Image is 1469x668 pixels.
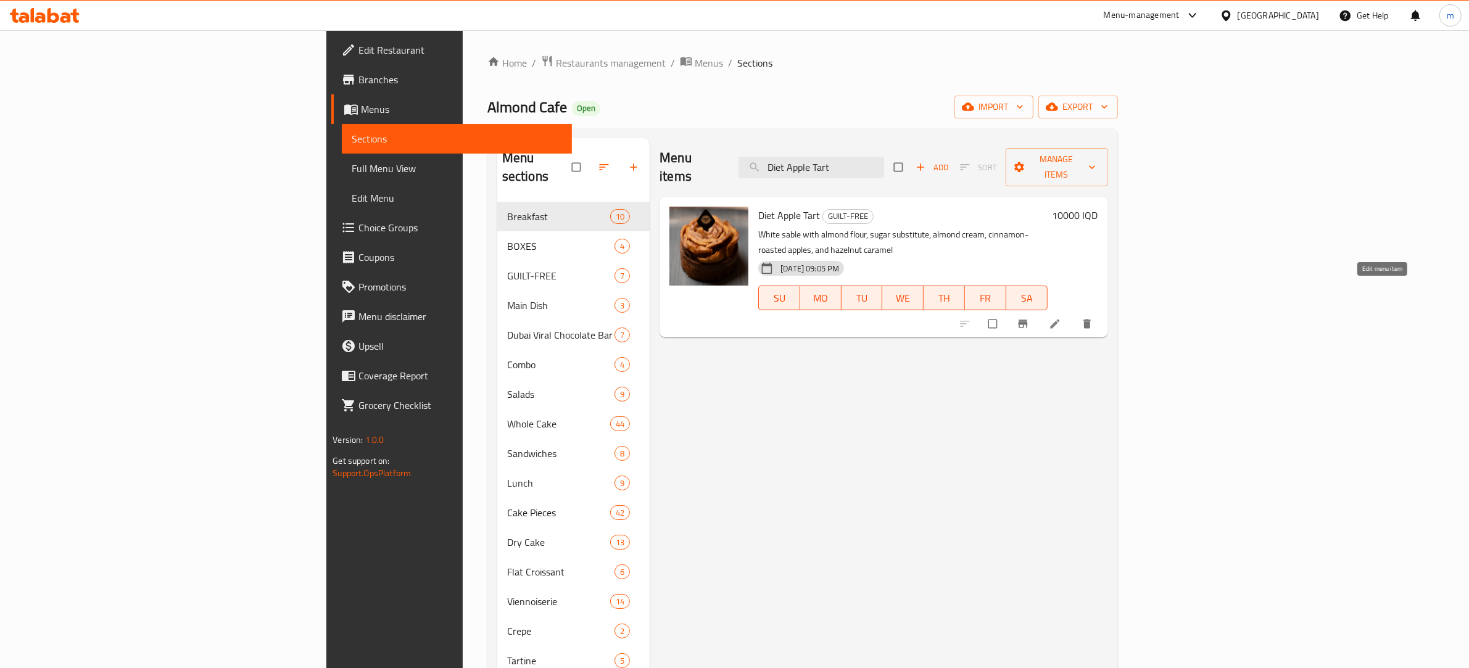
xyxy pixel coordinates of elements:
span: 3 [615,300,629,311]
span: export [1048,99,1108,115]
span: Combo [507,357,614,372]
div: items [614,387,630,402]
span: 8 [615,448,629,460]
a: Menu disclaimer [331,302,572,331]
a: Full Menu View [342,154,572,183]
button: WE [882,286,924,310]
span: 14 [611,596,629,608]
div: Main Dish [507,298,614,313]
div: items [614,653,630,668]
a: Support.OpsPlatform [333,465,411,481]
span: Menu disclaimer [358,309,562,324]
span: MO [805,289,837,307]
span: import [964,99,1024,115]
span: 7 [615,270,629,282]
div: items [614,446,630,461]
div: items [614,298,630,313]
span: Menus [695,56,723,70]
span: Select section [887,155,912,179]
a: Restaurants management [541,55,666,71]
li: / [671,56,675,70]
div: GUILT-FREE7 [497,261,650,291]
nav: breadcrumb [487,55,1118,71]
li: / [728,56,732,70]
div: Flat Croissant6 [497,557,650,587]
span: Dubai Viral Chocolate Bar [507,328,614,342]
span: SA [1011,289,1043,307]
button: Branch-specific-item [1009,310,1039,337]
button: TU [842,286,883,310]
span: Coverage Report [358,368,562,383]
div: items [614,476,630,490]
button: Manage items [1006,148,1108,186]
span: Tartine [507,653,614,668]
span: 10 [611,211,629,223]
span: m [1447,9,1454,22]
span: Viennoiserie [507,594,610,609]
span: Sections [352,131,562,146]
span: 13 [611,537,629,548]
div: Combo4 [497,350,650,379]
div: Crepe [507,624,614,638]
span: Restaurants management [556,56,666,70]
span: Whole Cake [507,416,610,431]
h6: 10000 IQD [1053,207,1098,224]
a: Branches [331,65,572,94]
div: items [610,209,630,224]
span: 4 [615,241,629,252]
a: Edit Restaurant [331,35,572,65]
a: Sections [342,124,572,154]
div: Open [572,101,600,116]
span: Version: [333,432,363,448]
span: Sort sections [590,154,620,181]
div: Menu-management [1104,8,1180,23]
div: items [610,505,630,520]
div: Salads9 [497,379,650,409]
button: Add section [620,154,650,181]
div: Cake Pieces [507,505,610,520]
span: FR [970,289,1001,307]
span: 9 [615,389,629,400]
button: SU [758,286,800,310]
p: White sable with almond flour, sugar substitute, almond cream, cinnamon-roasted apples, and hazel... [758,227,1047,258]
a: Grocery Checklist [331,390,572,420]
span: Sandwiches [507,446,614,461]
span: Edit Menu [352,191,562,205]
div: Viennoiserie14 [497,587,650,616]
a: Coverage Report [331,361,572,390]
span: Promotions [358,279,562,294]
a: Promotions [331,272,572,302]
span: Salads [507,387,614,402]
div: items [610,594,630,609]
a: Menus [680,55,723,71]
span: [DATE] 09:05 PM [776,263,844,274]
span: Dry Cake [507,535,610,550]
span: 9 [615,477,629,489]
div: Breakfast10 [497,202,650,231]
div: items [614,357,630,372]
input: search [739,157,884,178]
div: BOXES [507,239,614,254]
span: Add [916,160,949,175]
span: TH [929,289,960,307]
span: Menus [361,102,562,117]
div: Sandwiches8 [497,439,650,468]
button: delete [1074,310,1103,337]
span: Open [572,103,600,113]
div: items [614,564,630,579]
a: Choice Groups [331,213,572,242]
div: items [610,416,630,431]
button: import [954,96,1033,118]
button: export [1038,96,1118,118]
button: SA [1006,286,1048,310]
div: items [614,624,630,638]
div: Main Dish3 [497,291,650,320]
span: Sections [737,56,772,70]
span: Choice Groups [358,220,562,235]
div: BOXES4 [497,231,650,261]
